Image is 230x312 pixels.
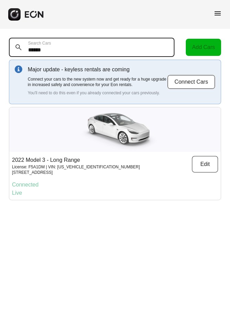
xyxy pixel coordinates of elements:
[12,164,140,170] p: License: F5A1DM | VIN: [US_VEHICLE_IDENTIFICATION_NUMBER]
[28,40,51,46] label: Search Cars
[12,156,140,164] p: 2022 Model 3 - Long Range
[28,65,167,74] p: Major update - keyless rentals are coming
[167,75,215,89] button: Connect Cars
[12,170,140,175] p: [STREET_ADDRESS]
[28,76,167,87] p: Connect your cars to the new system now and get ready for a huge upgrade in increased safety and ...
[214,9,222,17] span: menu
[28,90,167,96] p: You'll need to do this even if you already connected your cars previously.
[15,65,22,73] img: info
[71,107,160,152] img: car
[12,189,218,197] p: Live
[192,156,218,172] button: Edit
[12,181,218,189] p: Connected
